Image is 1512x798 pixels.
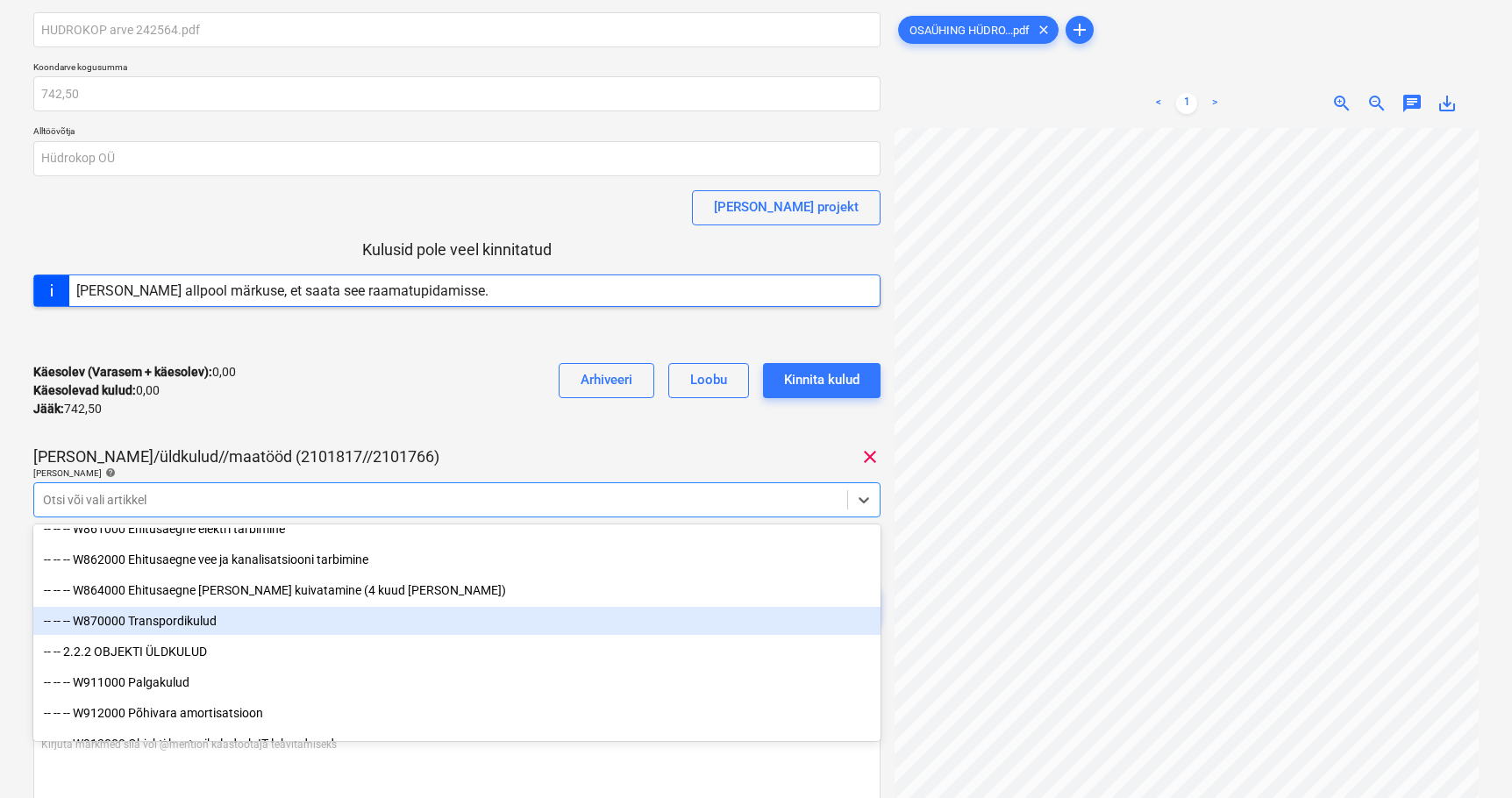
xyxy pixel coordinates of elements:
[33,638,881,666] div: -- -- 2.2.2 OBJEKTI ÜLDKULUD
[33,76,881,111] input: Koondarve kogusumma
[33,730,881,758] div: -- -- -- W912000 Objekti kontorikulud, sh IT lahendused
[102,467,116,478] span: help
[76,282,489,299] div: [PERSON_NAME] allpool märkuse, et saata see raamatupidamisse.
[1437,93,1458,114] span: save_alt
[33,363,236,381] p: 0,00
[1401,93,1423,114] span: chat
[33,61,881,76] p: Koondarve kogusumma
[33,400,102,418] p: 742,50
[1176,93,1197,114] a: Page 1 is your current page
[33,12,881,47] input: Koondarve nimi
[714,196,859,218] div: [PERSON_NAME] projekt
[33,699,881,727] div: -- -- -- W912000 Põhivara amortisatsioon
[581,368,632,391] div: Arhiveeri
[692,190,881,225] button: [PERSON_NAME] projekt
[559,363,654,398] button: Arhiveeri
[763,363,881,398] button: Kinnita kulud
[33,383,136,397] strong: Käesolevad kulud :
[784,368,859,391] div: Kinnita kulud
[1148,93,1169,114] a: Previous page
[1366,93,1387,114] span: zoom_out
[33,125,881,140] p: Alltöövõtja
[859,446,881,467] span: clear
[33,515,881,543] div: -- -- -- W861000 Ehitusaegne elektri tarbimine
[1204,93,1225,114] a: Next page
[690,368,727,391] div: Loobu
[1424,714,1512,798] div: Vestlusvidin
[33,576,881,604] div: -- -- -- W864000 Ehitusaegne küte ja kuivatamine (4 kuud maja peale)
[33,607,881,635] div: -- -- -- W870000 Transpordikulud
[33,381,160,400] p: 0,00
[33,446,439,467] p: [PERSON_NAME]/üldkulud//maatööd (2101817//2101766)
[898,16,1059,44] div: OSAÜHING HÜDRO...pdf
[33,576,881,604] div: -- -- -- W864000 Ehitusaegne [PERSON_NAME] kuivatamine (4 kuud [PERSON_NAME])
[1331,93,1352,114] span: zoom_in
[33,545,881,574] div: -- -- -- W862000 Ehitusaegne vee ja kanalisatsiooni tarbimine
[899,24,1040,37] span: OSAÜHING HÜDRO...pdf
[33,239,881,260] p: Kulusid pole veel kinnitatud
[33,141,881,176] input: Alltöövõtja
[33,402,64,416] strong: Jääk :
[33,668,881,696] div: -- -- -- W911000 Palgakulud
[33,365,212,379] strong: Käesolev (Varasem + käesolev) :
[1424,714,1512,798] iframe: Chat Widget
[668,363,749,398] button: Loobu
[33,467,881,479] div: [PERSON_NAME]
